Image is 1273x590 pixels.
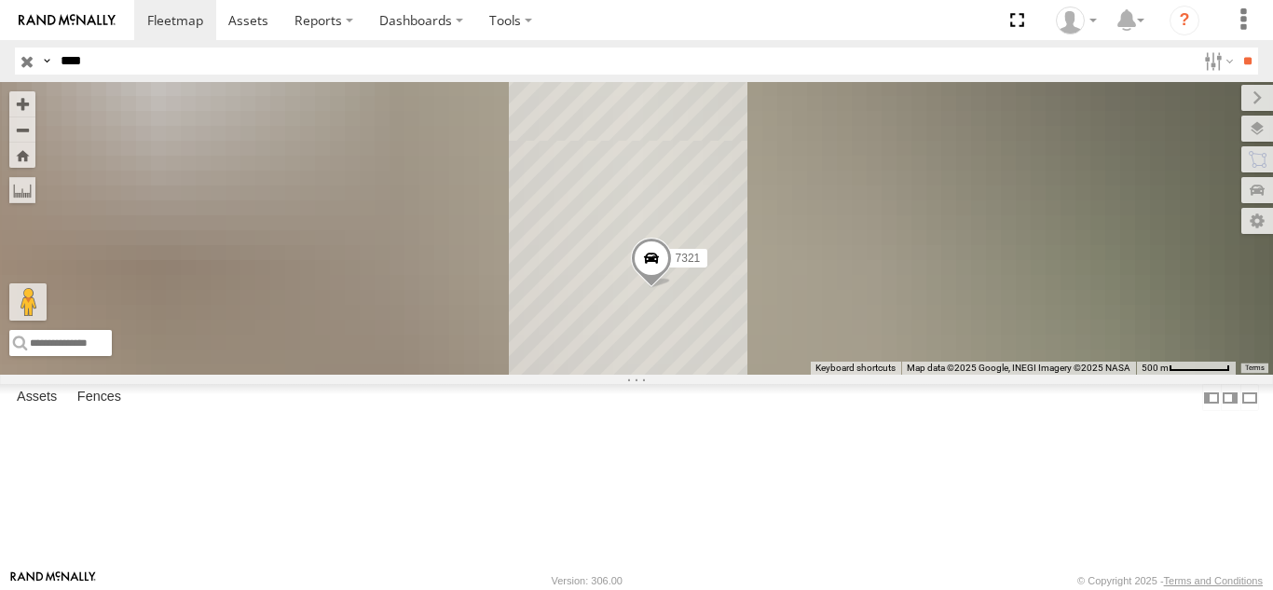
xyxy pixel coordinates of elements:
label: Map Settings [1241,208,1273,234]
button: Keyboard shortcuts [815,362,896,375]
span: Map data ©2025 Google, INEGI Imagery ©2025 NASA [907,363,1130,373]
button: Map Scale: 500 m per 62 pixels [1136,362,1236,375]
a: Terms and Conditions [1164,575,1263,586]
label: Search Filter Options [1197,48,1237,75]
div: Version: 306.00 [552,575,623,586]
i: ? [1170,6,1199,35]
button: Drag Pegman onto the map to open Street View [9,283,47,321]
label: Dock Summary Table to the Left [1202,384,1221,411]
label: Search Query [39,48,54,75]
label: Measure [9,177,35,203]
a: Visit our Website [10,571,96,590]
label: Dock Summary Table to the Right [1221,384,1239,411]
img: rand-logo.svg [19,14,116,27]
label: Assets [7,385,66,411]
div: © Copyright 2025 - [1077,575,1263,586]
button: Zoom in [9,91,35,117]
label: Hide Summary Table [1240,384,1259,411]
button: Zoom out [9,117,35,143]
a: Terms [1245,364,1265,371]
button: Zoom Home [9,143,35,168]
span: 7321 [676,252,701,265]
label: Fences [68,385,130,411]
span: 500 m [1142,363,1169,373]
div: Daniel Lupio [1049,7,1103,34]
